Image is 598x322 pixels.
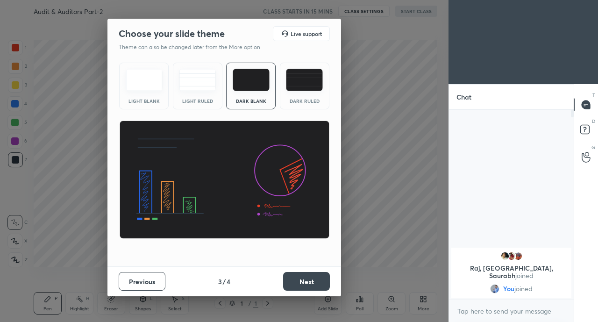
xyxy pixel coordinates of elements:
[179,69,216,91] img: lightRuledTheme.5fabf969.svg
[119,43,270,51] p: Theme can also be changed later from the More option
[449,85,479,109] p: Chat
[592,92,595,99] p: T
[126,69,163,91] img: lightTheme.e5ed3b09.svg
[232,99,270,103] div: Dark Blank
[286,99,323,103] div: Dark Ruled
[233,69,270,91] img: darkTheme.f0cc69e5.svg
[490,284,499,293] img: 5a270568c3c64797abd277386626bc37.jpg
[119,272,165,291] button: Previous
[119,121,330,239] img: darkThemeBanner.d06ce4a2.svg
[591,144,595,151] p: G
[500,251,510,261] img: a9a36ad404b848f0839039eb96bd6d13.jpg
[119,28,225,40] h2: Choose your slide theme
[286,69,323,91] img: darkRuledTheme.de295e13.svg
[515,271,534,280] span: joined
[457,265,566,279] p: Raj, [GEOGRAPHIC_DATA], Saurabh
[223,277,226,286] h4: /
[291,31,322,36] h5: Live support
[283,272,330,291] button: Next
[507,251,516,261] img: 562e74c712064ef1b7085d4649ad5a86.jpg
[179,99,216,103] div: Light Ruled
[513,251,523,261] img: cb2d27a5639b4ed9ab6836816296220d.jpg
[592,118,595,125] p: D
[514,285,533,293] span: joined
[449,246,574,300] div: grid
[227,277,230,286] h4: 4
[218,277,222,286] h4: 3
[125,99,163,103] div: Light Blank
[503,285,514,293] span: You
